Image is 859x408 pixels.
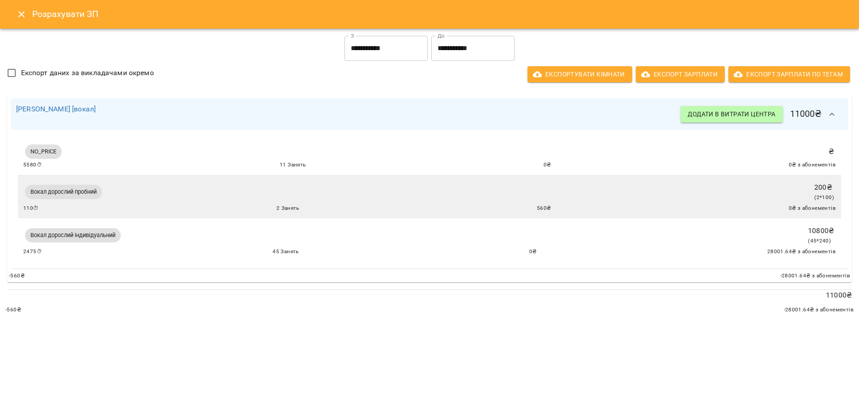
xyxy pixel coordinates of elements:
span: 28001.64 ₴ з абонементів [767,247,836,256]
span: 45 Занять [272,247,299,256]
span: Вокал дорослий індивідуальний [25,231,121,239]
p: ₴ [829,146,834,157]
span: 0 ₴ з абонементів [789,204,836,213]
button: Експорт Зарплати по тегам [728,66,850,82]
span: Експорт Зарплати [643,69,718,80]
span: Експортувати кімнати [535,69,625,80]
button: Експортувати кімнати [527,66,632,82]
span: 0 ₴ [529,247,537,256]
span: 2475 ⏱ [23,247,42,256]
span: ( 2 * 100 ) [814,194,834,200]
span: Додати в витрати центра [688,109,775,119]
button: Додати в витрати центра [680,106,782,122]
button: Експорт Зарплати [636,66,725,82]
a: [PERSON_NAME] [вокал] [16,105,96,113]
span: 0 ₴ [544,161,551,170]
h6: 11000 ₴ [680,104,843,125]
span: Експорт даних за викладачами окремо [21,68,154,78]
span: -560 ₴ [9,272,25,280]
p: 11000 ₴ [7,290,852,301]
p: 10800 ₴ [808,225,834,236]
span: 0 ₴ з абонементів [789,161,836,170]
span: Вокал дорослий пробний [25,188,102,196]
h6: Розрахувати ЗП [32,7,848,21]
span: 2 Занять [276,204,299,213]
button: Close [11,4,32,25]
span: NO_PRICE [25,148,62,156]
span: -560 ₴ [5,306,21,314]
span: Експорт Зарплати по тегам [736,69,843,80]
p: 200 ₴ [814,182,834,193]
span: ( 45 * 240 ) [808,238,831,244]
span: 11 Занять [280,161,306,170]
span: 560 ₴ [537,204,551,213]
span: 110 ⏱ [23,204,39,213]
span: -28001.64 ₴ з абонементів [784,306,854,314]
span: -28001.64 ₴ з абонементів [780,272,850,280]
span: 5580 ⏱ [23,161,42,170]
